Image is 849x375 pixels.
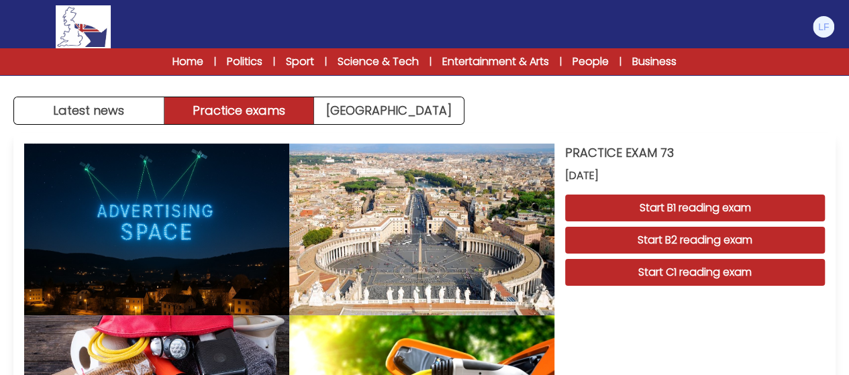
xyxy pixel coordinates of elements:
img: PRACTICE EXAM 73 [24,144,289,315]
img: PRACTICE EXAM 73 [289,144,554,315]
span: | [430,55,432,68]
a: [GEOGRAPHIC_DATA] [314,97,464,124]
a: Logo [13,5,153,48]
img: Lorenzo Filicetti [813,16,834,38]
span: | [214,55,216,68]
span: | [560,55,562,68]
a: Science & Tech [338,54,419,70]
span: | [273,55,275,68]
a: Politics [227,54,262,70]
a: Entertainment & Arts [442,54,549,70]
button: Start C1 reading exam [565,259,825,286]
span: | [325,55,327,68]
button: Practice exams [164,97,315,124]
span: [DATE] [565,168,825,184]
h3: PRACTICE EXAM 73 [565,144,825,162]
a: People [572,54,609,70]
a: Business [632,54,677,70]
button: Latest news [14,97,164,124]
button: Start B1 reading exam [565,195,825,221]
button: Start B2 reading exam [565,227,825,254]
span: | [619,55,621,68]
a: Home [172,54,203,70]
a: Sport [286,54,314,70]
img: Logo [56,5,111,48]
